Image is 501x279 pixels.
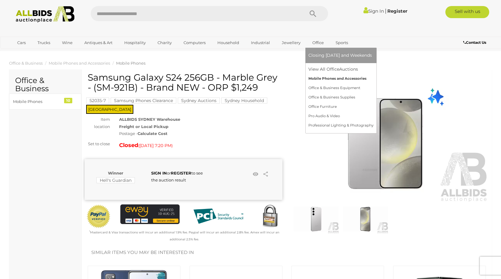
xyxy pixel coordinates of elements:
[251,170,260,179] li: Watch this item
[213,38,243,48] a: Household
[119,124,168,129] strong: Freight or Local Pickup
[116,61,145,66] a: Mobile Phones
[247,38,274,48] a: Industrial
[119,117,180,122] strong: ALLBIDS SYDNEY Warehouse
[385,8,386,14] span: |
[298,6,328,21] button: Search
[387,8,407,14] a: Register
[189,204,248,228] img: PCI DSS compliant
[445,6,489,18] a: Sell with us
[80,140,115,147] div: Set to close
[120,204,180,224] img: eWAY Payment Gateway
[308,38,328,48] a: Office
[463,40,486,45] b: Contact Us
[119,130,282,137] div: Postage -
[119,142,138,149] strong: Closed
[86,98,109,103] a: 52035-7
[13,48,64,58] a: [GEOGRAPHIC_DATA]
[49,61,110,66] a: Mobile Phones and Accessories
[178,98,220,103] a: Sydney Auctions
[13,38,30,48] a: Cars
[463,39,488,46] a: Contact Us
[138,131,168,136] strong: Calculate Cost
[258,204,282,229] img: Secured by Rapid SSL
[120,38,150,48] a: Hospitality
[180,38,210,48] a: Computers
[139,143,171,148] span: [DATE] 7:20 PM
[86,98,109,104] mark: 52035-7
[88,72,281,92] h1: Samsung Galaxy S24 256GB - Marble Grey - (SM-921B) - Brand NEW - ORP $1,249
[151,171,167,175] a: SIGN IN
[64,98,72,103] div: 10
[80,116,115,130] div: Item location
[9,61,43,66] a: Office & Business
[221,98,267,104] mark: Sydney Household
[108,171,123,175] b: Winner
[138,143,173,148] span: ( )
[86,105,133,114] span: [GEOGRAPHIC_DATA]
[342,204,389,234] img: Samsung Galaxy S24 256GB - Marble Grey - (SM-921B) - Brand NEW - ORP $1,249
[221,98,267,103] a: Sydney Household
[15,76,75,93] h2: Office & Business
[80,38,116,48] a: Antiques & Art
[96,177,135,183] mark: Hell's Guardian
[58,38,76,48] a: Wine
[13,98,63,105] div: Mobile Phones
[293,204,339,234] img: Samsung Galaxy S24 256GB - Marble Grey - (SM-921B) - Brand NEW - ORP $1,249
[278,38,304,48] a: Jewellery
[34,38,54,48] a: Trucks
[89,230,279,241] small: Mastercard & Visa transactions will incur an additional 1.9% fee. Paypal will incur an additional...
[291,75,489,203] img: Samsung Galaxy S24 256GB - Marble Grey - (SM-921B) - Brand NEW - ORP $1,249
[86,204,111,229] img: Official PayPal Seal
[178,98,220,104] mark: Sydney Auctions
[151,171,203,182] span: or to see the auction result
[363,8,384,14] a: Sign In
[111,98,176,103] a: Samsung Phones Clearance
[91,250,482,255] h2: Similar items you may be interested in
[171,171,191,175] a: REGISTER
[111,98,176,104] mark: Samsung Phones Clearance
[9,94,81,110] a: Mobile Phones 10
[12,6,78,23] img: Allbids.com.au
[154,38,176,48] a: Charity
[332,38,352,48] a: Sports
